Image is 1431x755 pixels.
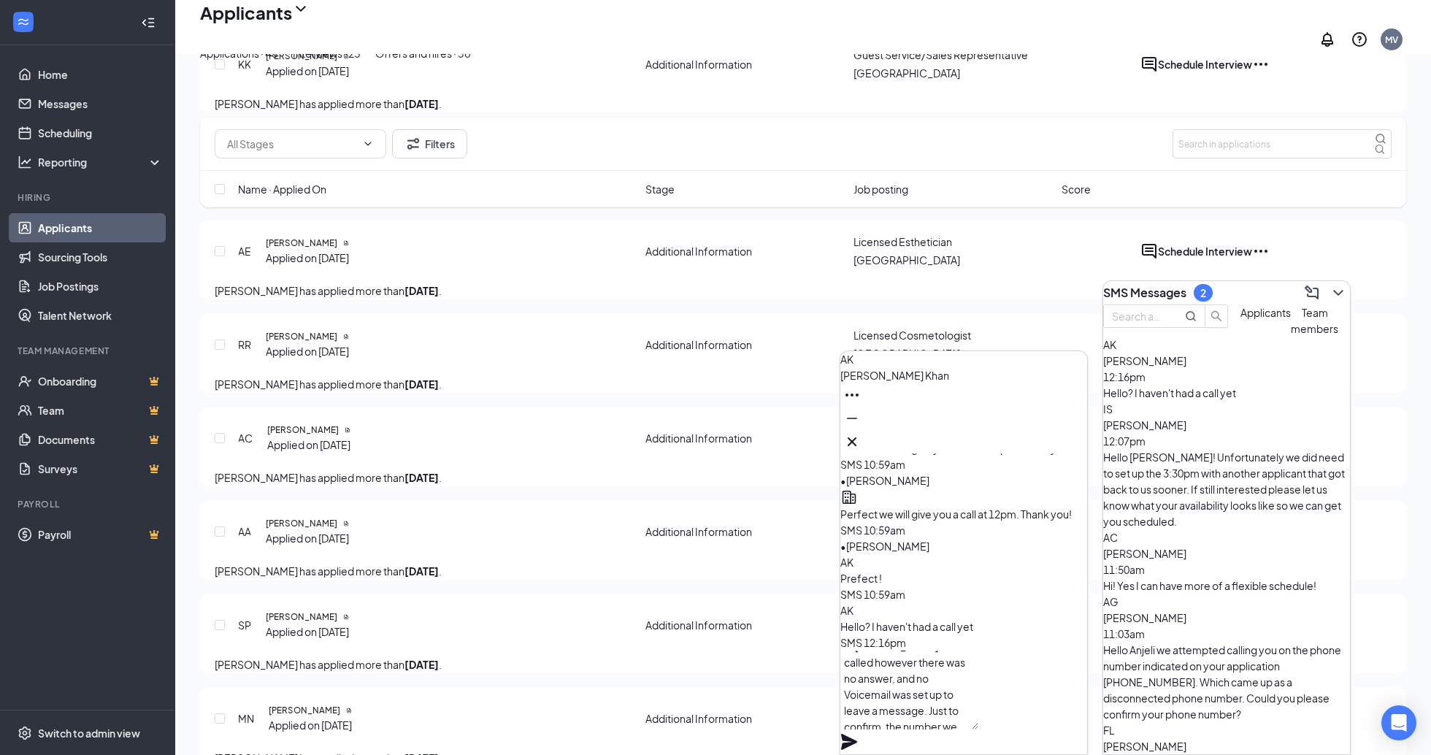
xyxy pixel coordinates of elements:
div: 2 [1200,287,1206,299]
p: [PERSON_NAME] has applied more than . [215,563,1392,579]
div: Applied on [DATE] [266,530,349,546]
span: [PERSON_NAME] [1103,740,1186,753]
div: SMS 10:59am [840,456,1087,472]
span: Name · Applied On [238,181,326,197]
svg: Document [343,521,349,526]
p: [PERSON_NAME] has applied more than . [215,470,1392,486]
a: TeamCrown [38,396,163,425]
button: ComposeMessage [1300,281,1324,304]
h5: [PERSON_NAME] [266,330,337,343]
div: AK [840,554,1087,570]
a: Talent Network [38,301,163,330]
div: MN [238,710,254,727]
b: [DATE] [404,471,439,484]
svg: ComposeMessage [1303,284,1321,302]
span: Score [1062,181,1091,197]
b: [DATE] [404,564,439,578]
span: [PERSON_NAME] [1103,547,1186,560]
p: [PERSON_NAME] has applied more than . [215,376,1392,392]
svg: Filter [404,135,422,153]
div: Hi! Yes I can have more of a flexible schedule! [1103,578,1350,594]
span: • [PERSON_NAME] [840,474,929,487]
textarea: Hi [PERSON_NAME]! We called however there was no answer, and no Voicemail was set up to leave a m... [840,651,978,729]
b: [DATE] [404,377,439,391]
button: ChevronDown [1327,281,1350,304]
a: Messages [38,89,163,118]
svg: ChevronDown [1330,284,1347,302]
svg: Cross [843,433,861,451]
b: [DATE] [404,284,439,297]
h3: SMS Messages [1103,285,1186,301]
svg: Document [345,427,350,433]
svg: Analysis [18,155,32,169]
span: 12:07pm [1103,434,1146,448]
svg: Ellipses [1252,242,1270,260]
span: 12:16pm [1103,370,1146,383]
div: Hello? I haven't had a call yet [1103,385,1350,401]
svg: Company [840,488,858,506]
div: AG [1103,594,1350,610]
input: Search applicant [1112,308,1165,324]
span: Licensed Esthetician [853,235,952,248]
div: MV [1385,34,1398,46]
div: Applied on [DATE] [266,343,349,359]
svg: QuestionInfo [1351,31,1368,48]
a: OnboardingCrown [38,367,163,396]
div: Additional Information [645,524,752,539]
svg: MagnifyingGlass [1375,133,1386,145]
a: Applicants [38,213,163,242]
div: AK [1103,337,1350,353]
b: [DATE] [404,658,439,671]
div: Hiring [18,191,160,204]
h5: [PERSON_NAME] [266,517,337,530]
svg: Document [346,708,352,713]
span: [PERSON_NAME] Khan [840,369,949,382]
svg: WorkstreamLogo [16,15,31,29]
span: [PERSON_NAME] [1103,418,1186,432]
div: SP [238,617,251,633]
div: RR [238,337,251,353]
div: AC [238,430,253,446]
span: Applicants [1240,306,1291,319]
div: Switch to admin view [38,726,140,740]
button: Filter Filters [392,129,467,158]
h5: [PERSON_NAME] [266,237,337,250]
svg: Ellipses [843,386,861,404]
div: Additional Information [645,711,752,726]
span: 11:50am [1103,563,1145,576]
div: SMS 10:59am [840,586,1087,602]
svg: ChevronDown [362,138,374,150]
svg: Minimize [843,410,861,427]
a: PayrollCrown [38,520,163,549]
div: Additional Information [645,337,752,352]
svg: Document [343,614,349,620]
svg: ActiveChat [1140,242,1158,260]
div: Applied on [DATE] [267,437,350,453]
a: SurveysCrown [38,454,163,483]
div: Payroll [18,498,160,510]
div: Additional Information [645,431,752,445]
div: AE [238,243,251,259]
div: FL [1103,722,1350,738]
div: AK [840,602,1087,618]
svg: Notifications [1319,31,1336,48]
input: All Stages [227,136,356,152]
div: Additional Information [645,244,752,258]
span: Prefect ! [840,572,882,585]
a: DocumentsCrown [38,425,163,454]
svg: Document [343,334,349,340]
span: [PERSON_NAME] [1103,611,1186,624]
span: [GEOGRAPHIC_DATA] [853,253,960,267]
span: Team members [1291,306,1338,335]
div: Reporting [38,155,164,169]
span: Perfect we will give you a call at 12pm. Thank you! [840,507,1072,521]
div: Hello [PERSON_NAME]! Unfortunately we did need to set up the 3:30pm with another applicant that g... [1103,449,1350,529]
svg: MagnifyingGlass [1185,310,1197,322]
span: Hello? I haven't had a call yet [840,620,973,633]
button: Cross [840,430,864,453]
svg: Document [343,240,349,246]
svg: Plane [840,733,858,751]
div: AK [840,351,1087,367]
div: IS [1103,401,1350,417]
